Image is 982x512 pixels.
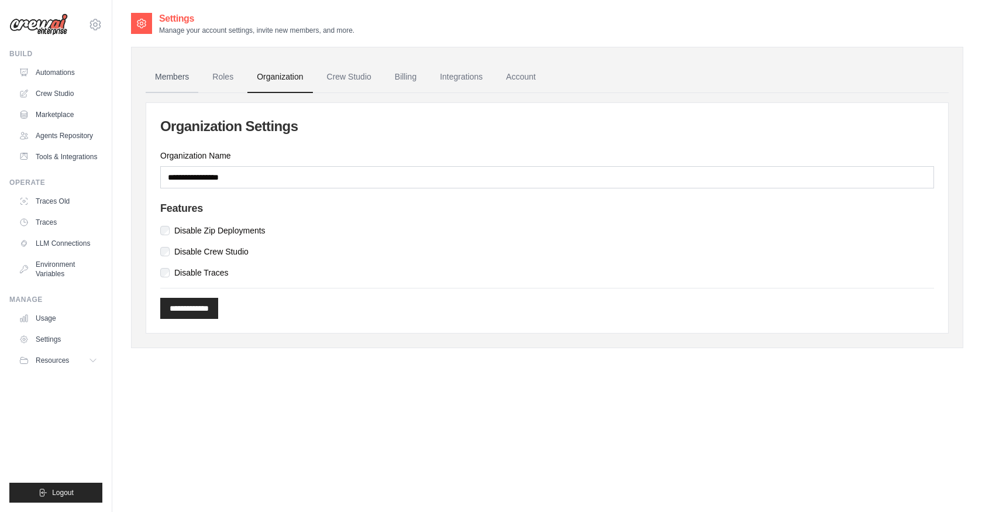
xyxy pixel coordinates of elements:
a: Crew Studio [14,84,102,103]
a: Integrations [430,61,492,93]
label: Organization Name [160,150,934,161]
h4: Features [160,202,934,215]
a: Environment Variables [14,255,102,283]
a: Agents Repository [14,126,102,145]
h2: Settings [159,12,354,26]
button: Resources [14,351,102,370]
img: Logo [9,13,68,36]
span: Logout [52,488,74,497]
div: Manage [9,295,102,304]
p: Manage your account settings, invite new members, and more. [159,26,354,35]
a: Crew Studio [318,61,381,93]
button: Logout [9,483,102,503]
a: Usage [14,309,102,328]
a: Automations [14,63,102,82]
div: Build [9,49,102,59]
a: Roles [203,61,243,93]
h2: Organization Settings [160,117,934,136]
a: Settings [14,330,102,349]
a: Account [497,61,545,93]
a: Marketplace [14,105,102,124]
a: Traces [14,213,102,232]
a: Members [146,61,198,93]
label: Disable Zip Deployments [174,225,266,236]
a: LLM Connections [14,234,102,253]
label: Disable Crew Studio [174,246,249,257]
a: Traces Old [14,192,102,211]
a: Billing [385,61,426,93]
div: Operate [9,178,102,187]
a: Organization [247,61,312,93]
a: Tools & Integrations [14,147,102,166]
span: Resources [36,356,69,365]
label: Disable Traces [174,267,229,279]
